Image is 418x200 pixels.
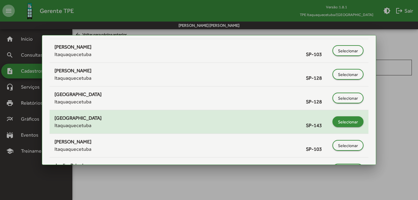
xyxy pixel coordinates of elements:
[54,91,102,97] span: [GEOGRAPHIC_DATA]
[54,122,91,129] span: Itaquaquecetuba
[332,45,364,56] button: Selecionar
[338,93,358,104] span: Selecionar
[54,44,91,50] span: [PERSON_NAME]
[338,45,358,56] span: Selecionar
[54,162,88,168] span: Jardim Paineira
[306,146,329,153] span: SP-103
[54,68,91,74] span: [PERSON_NAME]
[54,98,91,106] span: Itaquaquecetuba
[332,140,364,151] button: Selecionar
[54,146,91,153] span: Itaquaquecetuba
[338,140,358,151] span: Selecionar
[54,139,91,145] span: [PERSON_NAME]
[332,93,364,103] button: Selecionar
[332,116,364,127] button: Selecionar
[332,69,364,80] button: Selecionar
[338,69,358,80] span: Selecionar
[332,164,364,174] button: Selecionar
[306,51,329,58] span: SP-103
[306,74,329,82] span: SP-128
[306,122,329,129] span: SP-143
[54,74,91,82] span: Itaquaquecetuba
[54,115,102,121] span: [GEOGRAPHIC_DATA]
[54,51,91,58] span: Itaquaquecetuba
[306,98,329,106] span: SP-128
[338,116,358,127] span: Selecionar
